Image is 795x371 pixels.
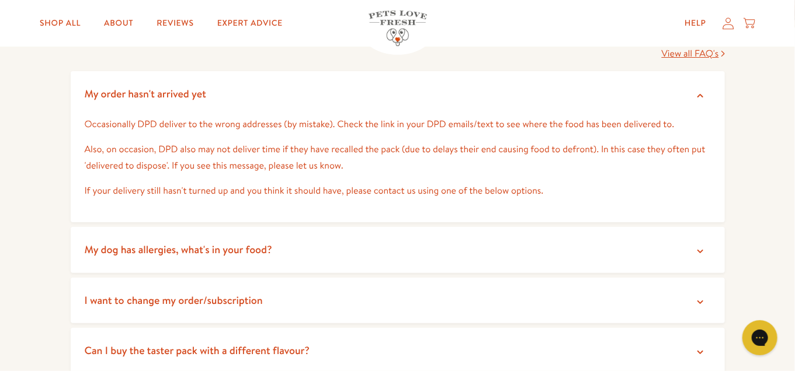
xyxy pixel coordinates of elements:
span: My dog has allergies, what's in your food? [85,242,272,257]
span: My order hasn't arrived yet [85,86,207,101]
p: Occasionally DPD deliver to the wrong addresses (by mistake). Check the link in your DPD emails/t... [85,117,711,132]
a: Shop All [30,12,90,35]
summary: My order hasn't arrived yet [71,71,725,117]
a: About [95,12,143,35]
img: Pets Love Fresh [369,10,427,46]
span: View all FAQ's [662,47,719,60]
a: Expert Advice [208,12,292,35]
iframe: Gorgias live chat messenger [737,316,783,359]
summary: I want to change my order/subscription [71,278,725,324]
span: Can I buy the taster pack with a different flavour? [85,343,310,358]
p: Also, on occasion, DPD also may not deliver time if they have recalled the pack (due to delays th... [85,142,711,173]
span: I want to change my order/subscription [85,293,263,307]
a: Reviews [147,12,203,35]
summary: My dog has allergies, what's in your food? [71,227,725,273]
a: View all FAQ's [662,47,725,60]
a: Help [675,12,716,35]
p: If your delivery still hasn't turned up and you think it should have, please contact us using one... [85,183,711,199]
